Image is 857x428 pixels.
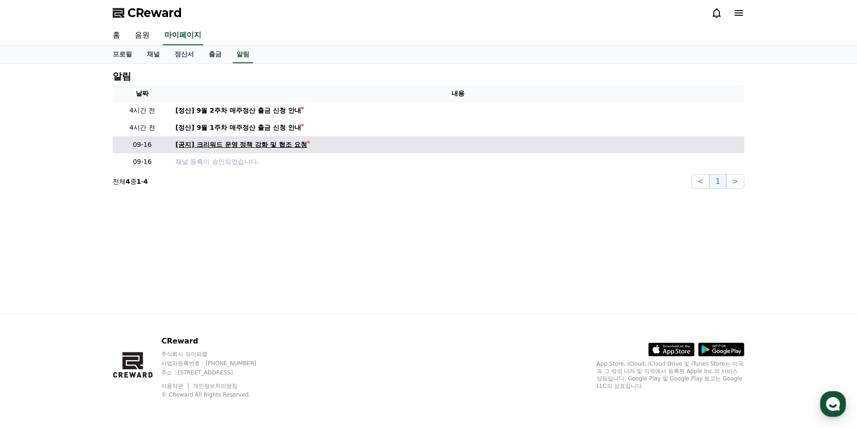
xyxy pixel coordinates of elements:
[726,174,744,189] button: >
[161,336,274,347] p: CReward
[175,157,741,167] p: 채널 등록이 승인되었습니다.
[127,6,182,20] span: CReward
[161,350,274,358] p: 주식회사 와이피랩
[161,360,274,367] p: 사업자등록번호 : [PHONE_NUMBER]
[105,46,139,63] a: 프로필
[105,26,127,45] a: 홈
[139,46,167,63] a: 채널
[175,140,741,150] a: [공지] 크리워드 운영 정책 강화 및 협조 요청
[113,71,131,81] h4: 알림
[126,178,130,185] strong: 4
[143,307,154,314] span: 설정
[163,26,203,45] a: 마이페이지
[116,123,168,133] p: 4시간 전
[175,123,741,133] a: [정산] 9월 1주차 매주정산 출금 신청 안내
[113,6,182,20] a: CReward
[175,140,307,150] div: [공지] 크리워드 운영 정책 강화 및 협조 요청
[167,46,201,63] a: 정산서
[116,106,168,115] p: 4시간 전
[29,307,35,314] span: 홈
[127,26,157,45] a: 음원
[201,46,229,63] a: 출금
[61,293,119,316] a: 대화
[84,307,96,314] span: 대화
[3,293,61,316] a: 홈
[116,157,168,167] p: 09-16
[137,178,141,185] strong: 1
[233,46,253,63] a: 알림
[175,106,301,115] div: [정산] 9월 2주차 매주정산 출금 신청 안내
[597,360,744,390] p: App Store, iCloud, iCloud Drive 및 iTunes Store는 미국과 그 밖의 나라 및 지역에서 등록된 Apple Inc.의 서비스 상표입니다. Goo...
[691,174,709,189] button: <
[193,383,237,389] a: 개인정보처리방침
[709,174,726,189] button: 1
[175,123,301,133] div: [정산] 9월 1주차 매주정산 출금 신청 안내
[113,85,172,102] th: 날짜
[161,391,274,398] p: © CReward All Rights Reserved.
[175,106,741,115] a: [정산] 9월 2주차 매주정산 출금 신청 안내
[119,293,177,316] a: 설정
[161,383,190,389] a: 이용약관
[113,177,148,186] p: 전체 중 -
[144,178,148,185] strong: 4
[116,140,168,150] p: 09-16
[172,85,744,102] th: 내용
[161,369,274,376] p: 주소 : [STREET_ADDRESS]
